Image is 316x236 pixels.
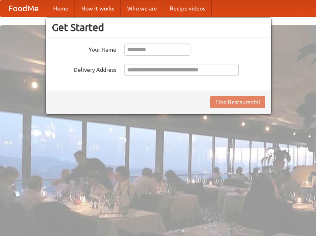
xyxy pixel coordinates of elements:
[0,0,47,17] a: FoodMe
[163,0,212,17] a: Recipe videos
[52,64,116,74] label: Delivery Address
[210,96,265,108] button: Find Restaurants!
[121,0,163,17] a: Who we are
[52,21,265,33] h3: Get Started
[75,0,121,17] a: How it works
[47,0,75,17] a: Home
[52,44,116,54] label: Your Name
